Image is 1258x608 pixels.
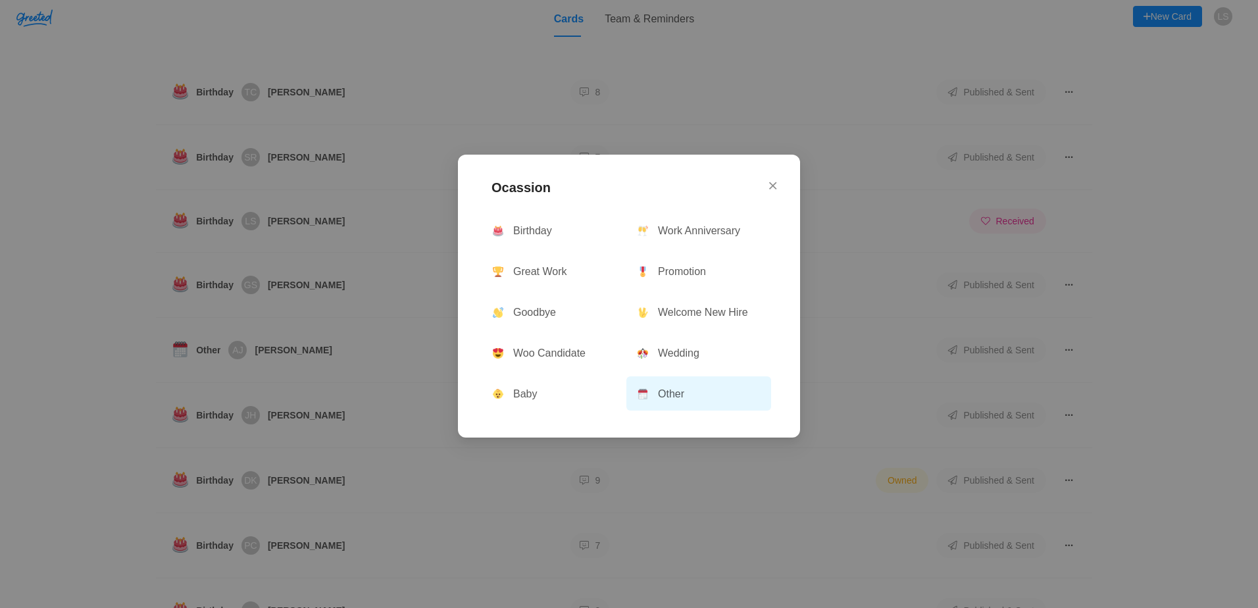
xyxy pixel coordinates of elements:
[482,336,626,370] button: Woo Candidate
[769,168,776,205] button: Close
[482,295,626,329] button: Goodbye
[626,376,771,411] button: Other
[482,254,626,288] button: Great Work
[638,348,648,359] img: 🎊
[493,307,503,318] img: 👋
[638,226,648,236] img: 🥂
[482,376,626,411] button: Baby
[493,348,503,359] img: 😍
[626,336,771,370] button: Wedding
[493,266,503,277] img: 🏆
[493,389,503,399] img: 👶
[626,213,771,247] button: Work Anniversary
[482,178,776,203] h2: Ocassion
[482,213,626,247] button: Birthday
[638,389,648,399] img: 🗓
[626,295,771,329] button: Welcome New Hire
[638,266,648,277] img: 🎖
[638,307,648,318] img: 🖖
[626,254,771,288] button: Promotion
[493,226,503,236] img: 🎂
